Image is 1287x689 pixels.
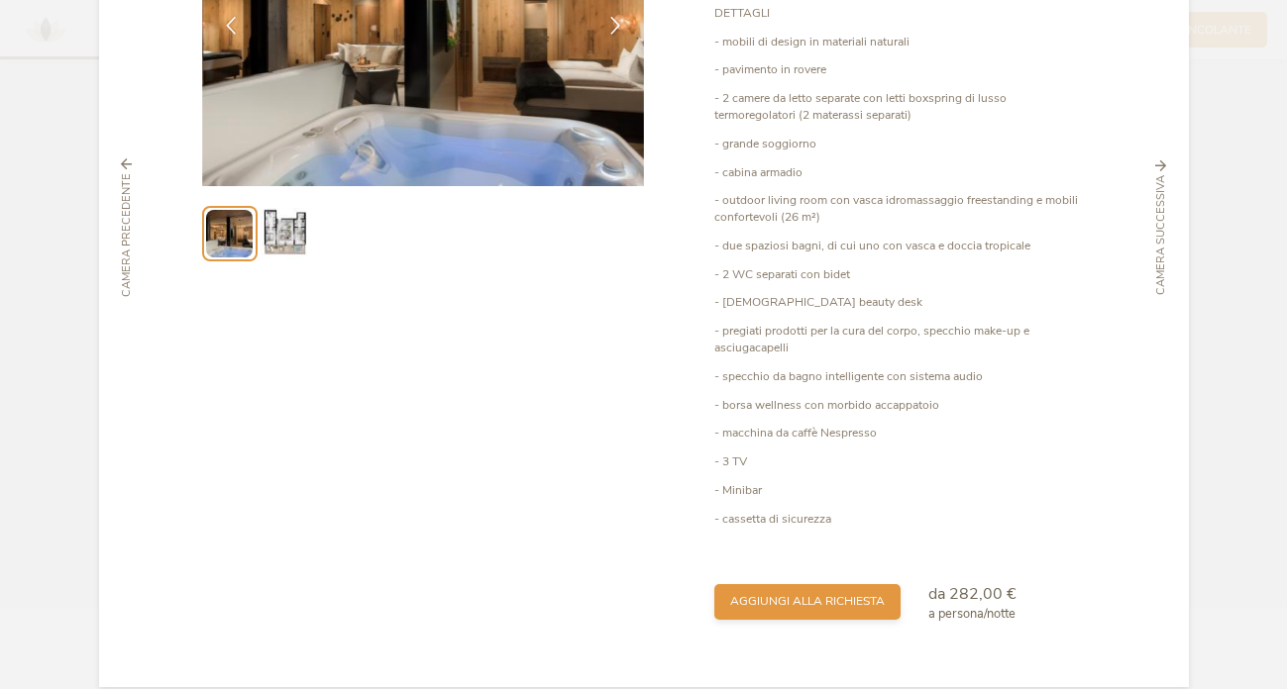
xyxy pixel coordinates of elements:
[714,136,1086,152] p: - grande soggiorno
[714,90,1086,124] p: - 2 camere da letto separate con letti boxspring di lusso termoregolatori (2 materassi separati)
[714,482,1086,499] p: - Minibar
[119,173,135,297] span: Camera precedente
[714,164,1086,181] p: - cabina armadio
[206,210,253,256] img: Preview
[928,605,1016,623] span: a persona/notte
[714,61,1086,78] p: - pavimento in rovere
[714,266,1086,283] p: - 2 WC separati con bidet
[714,425,1086,442] p: - macchina da caffè Nespresso
[714,511,1086,528] p: - cassetta di sicurezza
[714,368,1086,385] p: - specchio da bagno intelligente con sistema audio
[714,397,1086,414] p: - borsa wellness con morbido accappatoio
[714,323,1086,356] p: - pregiati prodotti per la cura del corpo, specchio make-up e asciugacapelli
[714,192,1086,226] p: - outdoor living room con vasca idromassaggio freestanding e mobili confortevoli (26 m²)
[714,294,1086,311] p: - [DEMOGRAPHIC_DATA] beauty desk
[928,583,1017,605] span: da 282,00 €
[714,238,1086,254] p: - due spaziosi bagni, di cui uno con vasca e doccia tropicale
[260,208,310,258] img: Preview
[1153,175,1169,295] span: Camera successiva
[714,453,1086,470] p: - 3 TV
[730,593,885,610] span: aggiungi alla richiesta
[714,34,1086,50] p: - mobili di design in materiali naturali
